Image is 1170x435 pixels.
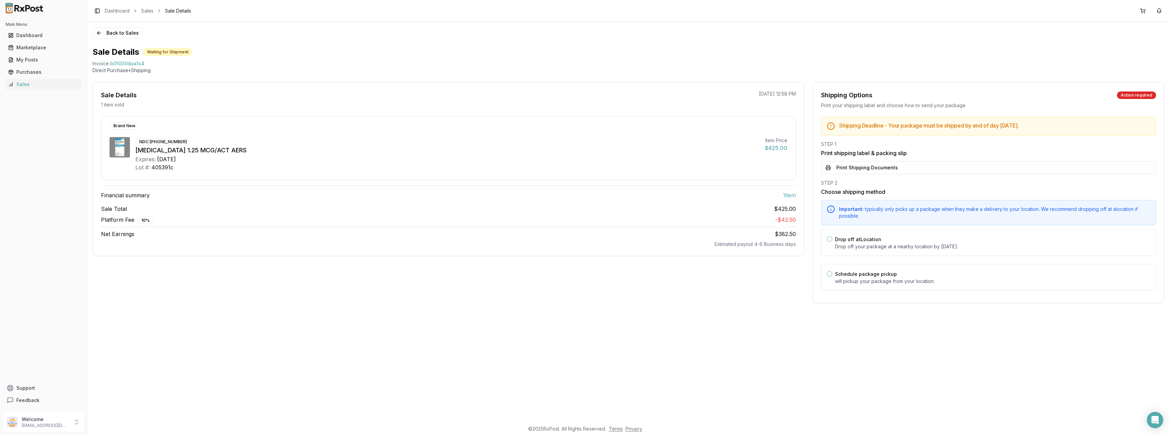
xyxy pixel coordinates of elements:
[821,102,1156,109] div: Print your shipping label and choose how to send your package
[101,101,124,108] p: 1 item sold
[3,382,84,394] button: Support
[765,144,787,152] div: $425.00
[5,78,81,90] a: Sales
[22,423,69,428] p: [EMAIL_ADDRESS][DOMAIN_NAME]
[821,180,1156,186] div: STEP 2
[16,397,39,404] span: Feedback
[5,41,81,54] a: Marketplace
[774,205,796,213] span: $425.00
[105,7,130,14] a: Dashboard
[93,67,1165,74] p: Direct Purchase • Shipping
[93,47,139,57] h1: Sale Details
[93,28,143,38] button: Back to Sales
[101,191,150,199] span: Financial summary
[8,69,79,76] div: Purchases
[101,90,137,100] div: Sale Details
[835,271,897,277] label: Schedule package pickup
[775,231,796,237] span: $382.50
[783,191,796,199] span: 1 item
[137,217,153,224] div: 10 %
[135,146,759,155] div: [MEDICAL_DATA] 1.25 MCG/ACT AERS
[3,3,46,14] img: RxPost Logo
[3,79,84,90] button: Sales
[5,29,81,41] a: Dashboard
[835,278,1150,285] p: will pickup your package from your location.
[609,426,623,432] a: Terms
[3,54,84,65] button: My Posts
[110,137,130,157] img: Spiriva Respimat 1.25 MCG/ACT AERS
[5,22,81,27] h2: Main Menu
[165,7,191,14] span: Sale Details
[7,417,18,428] img: User avatar
[821,188,1156,196] h3: Choose shipping method
[765,137,787,144] div: Item Price
[135,155,156,163] div: Expires:
[3,30,84,41] button: Dashboard
[22,416,69,423] p: Welcome
[839,206,1150,219] div: typically only picks up a package when they make a delivery to your location. We recommend droppi...
[135,138,191,146] div: NDC: [PHONE_NUMBER]
[759,90,796,97] p: [DATE] 12:58 PM
[839,206,864,212] span: Important:
[1147,412,1163,428] div: Open Intercom Messenger
[821,90,872,100] div: Shipping Options
[5,66,81,78] a: Purchases
[839,123,1150,128] h5: Shipping Deadline - Your package must be shipped by end of day [DATE] .
[101,241,796,248] div: Estimated payout 4-6 Business days
[141,7,153,14] a: Sales
[93,60,109,67] div: Invoice
[1117,91,1156,99] div: Action required
[835,236,881,242] label: Drop off at Location
[3,394,84,406] button: Feedback
[101,205,127,213] span: Sale Total
[835,243,1150,250] p: Drop off your package at a nearby location by [DATE] .
[110,122,139,130] div: Brand New
[8,32,79,39] div: Dashboard
[101,230,134,238] span: Net Earnings
[143,48,192,56] div: Waiting for Shipment
[821,161,1156,174] button: Print Shipping Documents
[101,216,153,224] span: Platform Fee
[3,42,84,53] button: Marketplace
[775,216,796,223] span: - $42.50
[625,426,642,432] a: Privacy
[110,60,145,67] span: b01030daa1c4
[151,163,173,171] div: 405391c
[135,163,150,171] div: Lot #:
[8,56,79,63] div: My Posts
[8,44,79,51] div: Marketplace
[105,7,191,14] nav: breadcrumb
[157,155,176,163] div: [DATE]
[821,149,1156,157] h3: Print shipping label & packing slip
[8,81,79,88] div: Sales
[5,54,81,66] a: My Posts
[3,67,84,78] button: Purchases
[821,141,1156,148] div: STEP 1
